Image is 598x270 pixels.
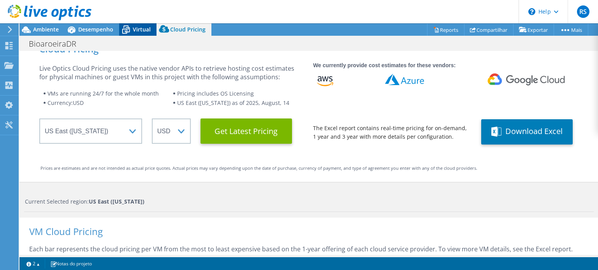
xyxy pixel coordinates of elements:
span: Currency: USD [47,99,84,106]
div: Current Selected region: [25,197,594,206]
strong: We currently provide cost estimates for these vendors: [313,62,456,68]
div: VM Cloud Pricing [29,227,588,245]
svg: \n [528,8,535,15]
span: Desempenho [78,26,113,33]
button: Download Excel [481,119,573,145]
div: The Excel report contains real-time pricing for on-demand, 1 year and 3 year with more details pe... [313,124,471,141]
a: Compartilhar [464,24,514,36]
strong: US East ([US_STATE]) [89,198,144,205]
h1: BioaroeiraDR [25,40,88,48]
a: Reports [427,24,464,36]
span: Virtual [133,26,151,33]
span: Ambiente [33,26,59,33]
span: US East ([US_STATE]) as of 2025, August, 14 [177,99,289,106]
div: Prices are estimates and are not intended as actual price quotes. Actual prices may vary dependin... [40,164,577,172]
button: Get Latest Pricing [201,118,292,144]
a: Notas do projeto [45,259,97,268]
span: RS [577,5,589,18]
span: Pricing includes OS Licensing [177,90,254,97]
div: Live Optics Cloud Pricing uses the native vendor APIs to retrieve hosting cost estimates for phys... [39,64,303,81]
div: Each bar represents the cloud pricing per VM from the most to least expensive based on the 1-year... [29,245,588,261]
div: Cloud Pricing [39,45,578,53]
a: Mais [554,24,588,36]
a: Exportar [513,24,554,36]
span: Cloud Pricing [170,26,206,33]
span: VMs are running 24/7 for the whole month [47,90,159,97]
a: 2 [21,259,45,268]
